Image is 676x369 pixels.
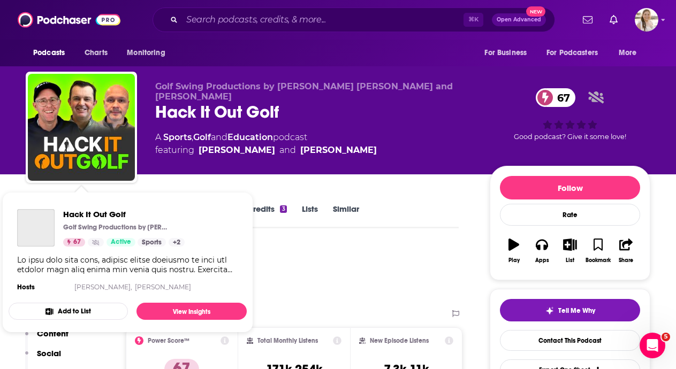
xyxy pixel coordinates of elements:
[63,223,170,232] p: Golf Swing Productions by [PERSON_NAME] [PERSON_NAME] and [PERSON_NAME]
[492,13,546,26] button: Open AdvancedNew
[25,348,61,368] button: Social
[584,232,612,270] button: Bookmark
[464,13,483,27] span: ⌘ K
[107,238,135,247] a: Active
[635,8,658,32] button: Show profile menu
[500,232,528,270] button: Play
[500,204,640,226] div: Rate
[28,74,135,181] img: Hack It Out Golf
[536,88,575,107] a: 67
[546,88,575,107] span: 67
[33,45,65,60] span: Podcasts
[257,337,318,344] h2: Total Monthly Listens
[136,303,247,320] a: View Insights
[163,132,192,142] a: Sports
[302,204,318,228] a: Lists
[199,144,275,157] div: [PERSON_NAME]
[193,132,211,142] a: Golf
[579,11,597,29] a: Show notifications dropdown
[211,132,227,142] span: and
[192,132,193,142] span: ,
[153,7,555,32] div: Search podcasts, credits, & more...
[85,45,108,60] span: Charts
[514,133,626,141] span: Good podcast? Give it some love!
[508,257,520,264] div: Play
[17,209,55,247] a: Hack It Out Golf
[155,81,453,102] span: Golf Swing Productions by [PERSON_NAME] [PERSON_NAME] and [PERSON_NAME]
[155,131,377,157] div: A podcast
[300,144,377,157] div: [PERSON_NAME]
[73,237,81,248] span: 67
[127,45,165,60] span: Monitoring
[370,337,429,344] h2: New Episode Listens
[619,45,637,60] span: More
[612,232,640,270] button: Share
[155,144,377,157] span: featuring
[63,209,185,219] a: Hack It Out Golf
[74,283,132,291] a: [PERSON_NAME],
[540,43,613,63] button: open menu
[500,299,640,321] button: tell me why sparkleTell Me Why
[17,255,238,274] div: Lo ipsu dolo sita cons, adipisc elitse doeiusmo te inci utl etdolor magn aliq enima min venia qui...
[566,257,574,264] div: List
[169,238,185,247] a: +2
[111,237,131,248] span: Active
[484,45,527,60] span: For Business
[528,232,556,270] button: Apps
[545,306,554,315] img: tell me why sparkle
[490,81,650,148] div: 67Good podcast? Give it some love!
[500,176,640,199] button: Follow
[526,6,545,17] span: New
[497,17,541,22] span: Open Advanced
[477,43,540,63] button: open menu
[63,238,85,247] a: 67
[17,283,35,291] h4: Hosts
[26,43,79,63] button: open menu
[280,205,286,213] div: 3
[619,257,633,264] div: Share
[586,257,611,264] div: Bookmark
[9,303,128,320] button: Add to List
[119,43,179,63] button: open menu
[611,43,650,63] button: open menu
[662,333,670,341] span: 5
[148,337,189,344] h2: Power Score™
[556,232,584,270] button: List
[605,11,622,29] a: Show notifications dropdown
[546,45,598,60] span: For Podcasters
[635,8,658,32] span: Logged in as acquavie
[279,144,296,157] span: and
[227,132,273,142] a: Education
[535,257,549,264] div: Apps
[37,348,61,358] p: Social
[135,283,191,291] a: [PERSON_NAME]
[333,204,359,228] a: Similar
[247,204,286,228] a: Credits3
[182,11,464,28] input: Search podcasts, credits, & more...
[18,10,120,30] img: Podchaser - Follow, Share and Rate Podcasts
[635,8,658,32] img: User Profile
[500,330,640,351] a: Contact This Podcast
[138,238,166,247] a: Sports
[640,333,665,358] iframe: Intercom live chat
[78,43,114,63] a: Charts
[558,306,595,315] span: Tell Me Why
